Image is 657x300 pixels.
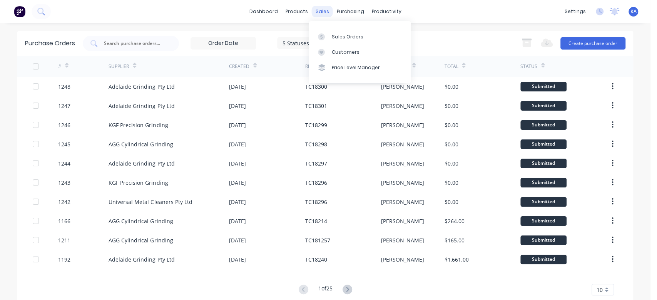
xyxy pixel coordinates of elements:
[229,159,246,167] div: [DATE]
[305,63,330,70] div: Reference
[381,83,424,91] div: [PERSON_NAME]
[58,63,61,70] div: #
[309,60,411,75] a: Price Level Manager
[520,120,567,130] div: Submitted
[109,83,174,91] div: Adelaide Grinding Pty Ltd
[368,6,405,17] div: productivity
[520,159,567,168] div: Submitted
[381,217,424,225] div: [PERSON_NAME]
[560,37,625,50] button: Create purchase order
[444,102,458,110] div: $0.00
[58,179,70,187] div: 1243
[444,159,458,167] div: $0.00
[109,255,174,264] div: Adelaide Grinding Pty Ltd
[444,255,468,264] div: $1,661.00
[381,179,424,187] div: [PERSON_NAME]
[305,255,327,264] div: TC18240
[109,198,192,206] div: Universal Metal Cleaners Pty Ltd
[305,217,327,225] div: TC18214
[191,38,256,49] input: Order Date
[109,63,129,70] div: Supplier
[229,255,246,264] div: [DATE]
[58,236,70,244] div: 1211
[520,139,567,149] div: Submitted
[318,284,333,295] div: 1 of 25
[444,140,458,148] div: $0.00
[333,6,368,17] div: purchasing
[520,255,567,264] div: Submitted
[630,8,637,15] span: KA
[305,198,327,206] div: TC18296
[381,255,424,264] div: [PERSON_NAME]
[381,236,424,244] div: [PERSON_NAME]
[520,216,567,226] div: Submitted
[103,40,167,47] input: Search purchase orders...
[305,236,330,244] div: TC181257
[305,179,327,187] div: TC18296
[332,49,359,56] div: Customers
[309,29,411,44] a: Sales Orders
[109,121,168,129] div: KGF Precision Grinding
[520,82,567,91] div: Submitted
[305,102,327,110] div: TC18301
[305,140,327,148] div: TC18298
[58,217,70,225] div: 1166
[229,63,249,70] div: Created
[312,6,333,17] div: sales
[58,102,70,110] div: 1247
[332,33,363,40] div: Sales Orders
[283,39,338,47] div: 5 Statuses
[58,83,70,91] div: 1248
[58,198,70,206] div: 1242
[109,236,173,244] div: AGG Cylindrical Grinding
[381,140,424,148] div: [PERSON_NAME]
[229,83,246,91] div: [DATE]
[305,83,327,91] div: TC18300
[58,140,70,148] div: 1245
[520,63,537,70] div: Status
[309,45,411,60] a: Customers
[229,179,246,187] div: [DATE]
[520,178,567,187] div: Submitted
[381,159,424,167] div: [PERSON_NAME]
[109,217,173,225] div: AGG Cylindrical Grinding
[109,179,168,187] div: KGF Precision Grinding
[109,159,174,167] div: Adelaide Grinding Pty Ltd
[229,236,246,244] div: [DATE]
[229,121,246,129] div: [DATE]
[444,179,458,187] div: $0.00
[444,83,458,91] div: $0.00
[444,236,464,244] div: $165.00
[444,121,458,129] div: $0.00
[381,198,424,206] div: [PERSON_NAME]
[305,159,327,167] div: TC18297
[444,198,458,206] div: $0.00
[229,217,246,225] div: [DATE]
[444,217,464,225] div: $264.00
[229,102,246,110] div: [DATE]
[444,63,458,70] div: Total
[58,255,70,264] div: 1192
[246,6,282,17] a: dashboard
[520,235,567,245] div: Submitted
[229,140,246,148] div: [DATE]
[305,121,327,129] div: TC18299
[25,39,75,48] div: Purchase Orders
[109,102,174,110] div: Adelaide Grinding Pty Ltd
[381,102,424,110] div: [PERSON_NAME]
[332,64,380,71] div: Price Level Manager
[520,197,567,207] div: Submitted
[561,6,590,17] div: settings
[58,159,70,167] div: 1244
[282,6,312,17] div: products
[381,121,424,129] div: [PERSON_NAME]
[597,286,603,294] span: 10
[109,140,173,148] div: AGG Cylindrical Grinding
[58,121,70,129] div: 1246
[229,198,246,206] div: [DATE]
[520,101,567,111] div: Submitted
[14,6,25,17] img: Factory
